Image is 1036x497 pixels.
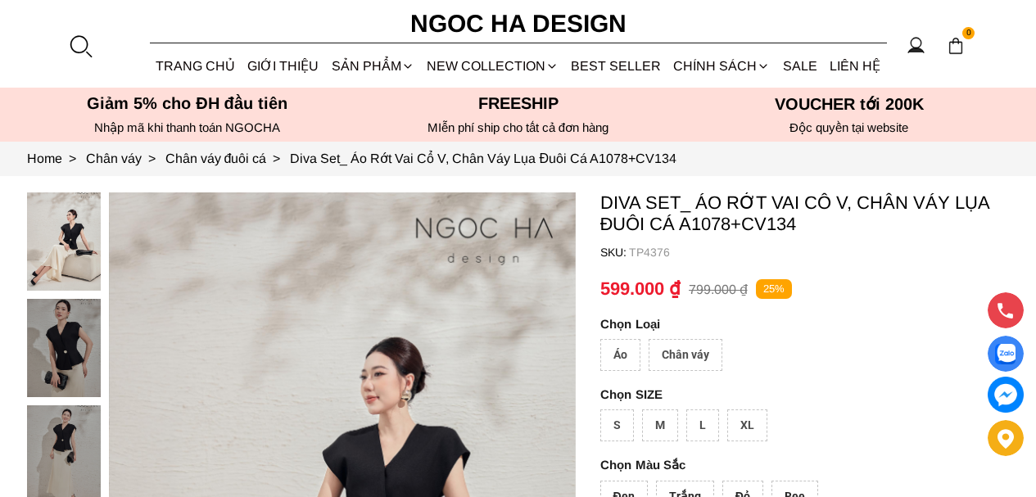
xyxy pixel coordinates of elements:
span: > [266,151,287,165]
div: XL [727,409,767,441]
font: Nhập mã khi thanh toán NGOCHA [94,120,280,134]
p: SIZE [600,387,1010,401]
h6: Độc quyền tại website [689,120,1010,135]
a: Link to Chân váy đuôi cá [165,151,291,165]
h5: VOUCHER tới 200K [689,94,1010,114]
span: 0 [962,27,975,40]
span: > [62,151,83,165]
div: Chân váy [649,339,722,371]
p: TP4376 [629,246,1010,259]
div: SẢN PHẨM [325,44,420,88]
font: Giảm 5% cho ĐH đầu tiên [87,94,287,112]
img: img-CART-ICON-ksit0nf1 [947,37,965,55]
a: SALE [776,44,823,88]
p: Loại [600,317,964,331]
a: Ngoc Ha Design [396,4,641,43]
div: M [642,409,678,441]
span: > [142,151,162,165]
a: Display image [988,336,1024,372]
h6: MIễn phí ship cho tất cả đơn hàng [358,120,679,135]
a: GIỚI THIỆU [242,44,325,88]
a: Link to Chân váy [86,151,165,165]
a: Link to Home [27,151,86,165]
a: NEW COLLECTION [420,44,564,88]
p: 799.000 ₫ [689,282,748,297]
div: Chính sách [667,44,776,88]
div: S [600,409,634,441]
a: TRANG CHỦ [150,44,242,88]
p: Diva Set_ Áo Rớt Vai Cổ V, Chân Váy Lụa Đuôi Cá A1078+CV134 [600,192,1010,235]
p: 25% [756,279,792,300]
a: BEST SELLER [565,44,667,88]
p: Màu Sắc [600,458,964,472]
div: Áo [600,339,640,371]
img: Diva Set_ Áo Rớt Vai Cổ V, Chân Váy Lụa Đuôi Cá A1078+CV134_mini_1 [27,299,101,397]
a: messenger [988,377,1024,413]
p: 599.000 ₫ [600,278,681,300]
a: Link to Diva Set_ Áo Rớt Vai Cổ V, Chân Váy Lụa Đuôi Cá A1078+CV134 [290,151,676,165]
h6: SKU: [600,246,629,259]
div: L [686,409,719,441]
img: Display image [995,344,1016,364]
a: LIÊN HỆ [823,44,886,88]
img: Diva Set_ Áo Rớt Vai Cổ V, Chân Váy Lụa Đuôi Cá A1078+CV134_mini_0 [27,192,101,291]
font: Freeship [478,94,559,112]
